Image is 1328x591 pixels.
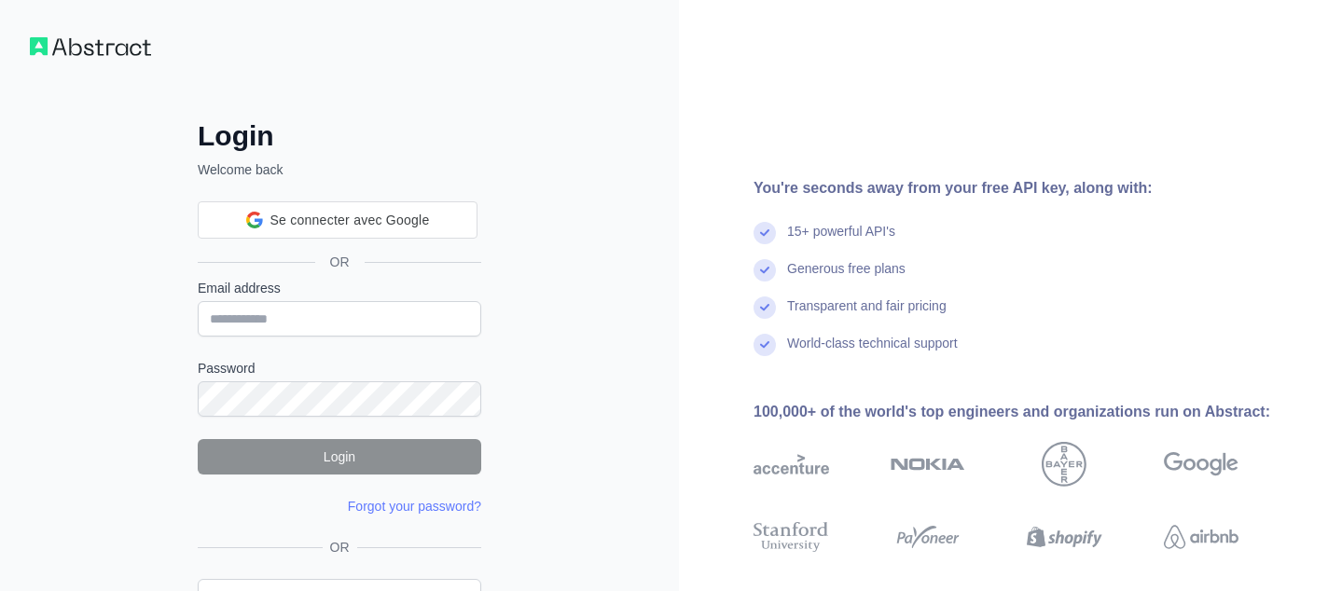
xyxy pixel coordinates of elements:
[787,296,947,334] div: Transparent and fair pricing
[1042,442,1086,487] img: bayer
[1164,518,1239,556] img: airbnb
[323,538,357,557] span: OR
[787,259,906,296] div: Generous free plans
[891,518,966,556] img: payoneer
[348,499,481,514] a: Forgot your password?
[198,119,481,153] h2: Login
[754,222,776,244] img: check mark
[754,401,1298,423] div: 100,000+ of the world's top engineers and organizations run on Abstract:
[754,259,776,282] img: check mark
[754,442,829,487] img: accenture
[1027,518,1102,556] img: shopify
[198,279,481,297] label: Email address
[891,442,966,487] img: nokia
[198,160,481,179] p: Welcome back
[198,439,481,474] button: Login
[315,253,365,271] span: OR
[754,334,776,356] img: check mark
[754,518,829,556] img: stanford university
[198,359,481,378] label: Password
[787,222,895,259] div: 15+ powerful API's
[754,296,776,319] img: check mark
[787,334,958,371] div: World-class technical support
[198,201,477,239] div: Se connecter avec Google
[30,37,151,56] img: Workflow
[754,177,1298,199] div: You're seconds away from your free API key, along with:
[270,211,430,230] span: Se connecter avec Google
[1164,442,1239,487] img: google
